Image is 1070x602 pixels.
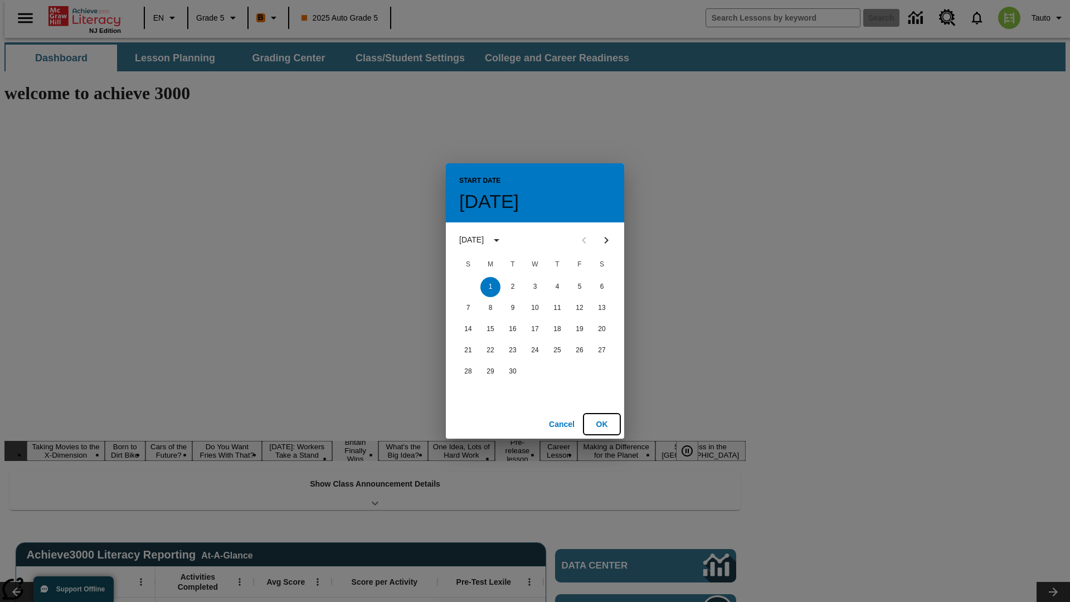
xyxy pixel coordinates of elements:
[525,298,545,318] button: 10
[570,254,590,276] span: Friday
[503,341,523,361] button: 23
[459,234,484,246] div: [DATE]
[459,172,500,190] span: Start Date
[503,319,523,339] button: 16
[480,341,500,361] button: 22
[570,319,590,339] button: 19
[592,341,612,361] button: 27
[584,414,620,435] button: OK
[458,341,478,361] button: 21
[570,341,590,361] button: 26
[503,298,523,318] button: 9
[480,319,500,339] button: 15
[459,190,519,213] h4: [DATE]
[480,362,500,382] button: 29
[592,277,612,297] button: 6
[503,254,523,276] span: Tuesday
[480,254,500,276] span: Monday
[480,277,500,297] button: 1
[458,319,478,339] button: 14
[480,298,500,318] button: 8
[592,319,612,339] button: 20
[592,254,612,276] span: Saturday
[547,254,567,276] span: Thursday
[525,254,545,276] span: Wednesday
[547,298,567,318] button: 11
[595,229,617,251] button: Next month
[570,298,590,318] button: 12
[503,277,523,297] button: 2
[458,254,478,276] span: Sunday
[547,341,567,361] button: 25
[525,319,545,339] button: 17
[547,277,567,297] button: 4
[544,414,580,435] button: Cancel
[487,231,506,250] button: calendar view is open, switch to year view
[458,298,478,318] button: 7
[570,277,590,297] button: 5
[525,341,545,361] button: 24
[547,319,567,339] button: 18
[458,362,478,382] button: 28
[592,298,612,318] button: 13
[525,277,545,297] button: 3
[503,362,523,382] button: 30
